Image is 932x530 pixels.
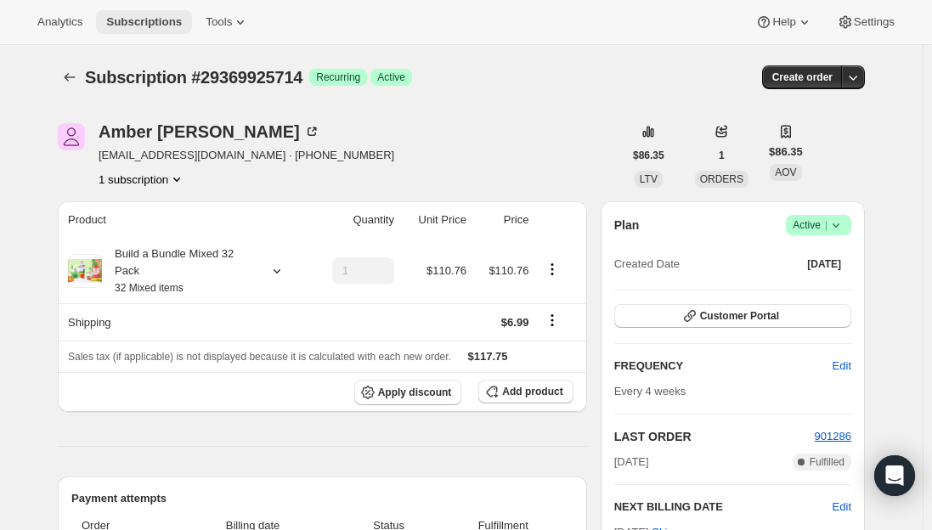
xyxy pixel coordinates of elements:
span: Active [793,217,844,234]
button: Settings [827,10,905,34]
a: 901286 [815,430,851,443]
button: Analytics [27,10,93,34]
div: Build a Bundle Mixed 32 Pack [102,245,255,296]
button: Subscriptions [58,65,82,89]
button: Product actions [539,260,566,279]
span: [EMAIL_ADDRESS][DOMAIN_NAME] · [PHONE_NUMBER] [99,147,394,164]
button: Edit [822,352,861,380]
span: Customer Portal [700,309,779,323]
span: AOV [775,166,796,178]
th: Unit Price [399,201,472,239]
button: Edit [833,499,851,516]
span: Add product [502,385,562,398]
span: Fulfilled [810,455,844,469]
button: Subscriptions [96,10,192,34]
span: Apply discount [378,386,452,399]
button: Create order [762,65,843,89]
span: LTV [640,173,658,185]
h2: NEXT BILLING DATE [614,499,833,516]
span: $86.35 [769,144,803,161]
span: Amber Niday [58,123,85,150]
span: ORDERS [700,173,743,185]
button: 1 [709,144,735,167]
h2: FREQUENCY [614,358,833,375]
button: Apply discount [354,380,462,405]
span: $86.35 [633,149,664,162]
div: Open Intercom Messenger [874,455,915,496]
span: Edit [833,358,851,375]
span: $6.99 [501,316,529,329]
span: | [825,218,828,232]
button: $86.35 [623,144,675,167]
span: $110.76 [489,264,528,277]
h2: LAST ORDER [614,428,815,445]
span: Settings [854,15,895,29]
span: Created Date [614,256,680,273]
th: Product [58,201,309,239]
span: Help [772,15,795,29]
span: Analytics [37,15,82,29]
span: Recurring [316,70,360,84]
span: $117.75 [468,350,508,363]
h2: Plan [614,217,640,234]
span: Every 4 weeks [614,385,686,397]
span: Active [377,70,405,84]
span: [DATE] [614,454,649,471]
button: [DATE] [797,252,851,276]
span: Create order [772,70,833,84]
th: Quantity [309,201,399,239]
h2: Payment attempts [71,490,573,507]
span: [DATE] [807,257,841,271]
span: Sales tax (if applicable) is not displayed because it is calculated with each new order. [68,351,451,363]
th: Price [472,201,534,239]
th: Shipping [58,303,309,341]
button: Add product [478,380,573,403]
button: Product actions [99,171,185,188]
button: Customer Portal [614,304,851,328]
span: $110.76 [426,264,466,277]
button: Help [745,10,822,34]
span: Subscription #29369925714 [85,68,302,87]
span: Subscriptions [106,15,182,29]
button: Shipping actions [539,311,566,330]
span: 1 [719,149,725,162]
small: 32 Mixed items [115,282,184,294]
span: Tools [206,15,232,29]
button: Tools [195,10,259,34]
button: 901286 [815,428,851,445]
div: Amber [PERSON_NAME] [99,123,320,140]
